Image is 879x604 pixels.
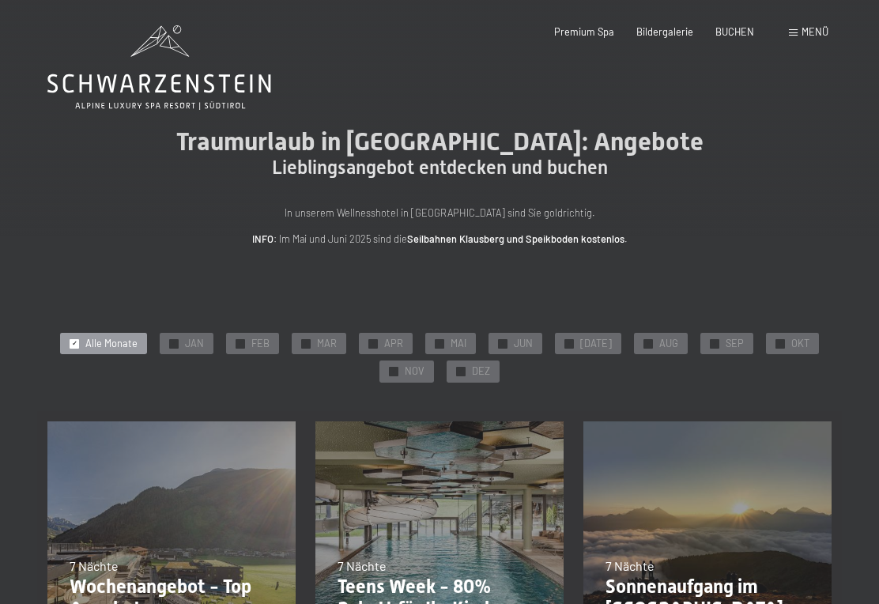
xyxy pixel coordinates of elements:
[391,368,397,376] span: ✓
[252,232,274,245] strong: INFO
[514,337,533,351] span: JUN
[567,339,572,348] span: ✓
[437,339,443,348] span: ✓
[238,339,243,348] span: ✓
[176,126,704,157] span: Traumurlaub in [GEOGRAPHIC_DATA]: Angebote
[472,364,490,379] span: DEZ
[712,339,718,348] span: ✓
[605,558,655,573] span: 7 Nächte
[802,25,828,38] span: Menü
[172,339,177,348] span: ✓
[646,339,651,348] span: ✓
[554,25,614,38] a: Premium Spa
[778,339,783,348] span: ✓
[726,337,744,351] span: SEP
[251,337,270,351] span: FEB
[659,337,678,351] span: AUG
[272,157,608,179] span: Lieblingsangebot entdecken und buchen
[636,25,693,38] a: Bildergalerie
[85,337,138,351] span: Alle Monate
[580,337,612,351] span: [DATE]
[123,231,756,247] p: : Im Mai und Juni 2025 sind die .
[72,339,77,348] span: ✓
[185,337,204,351] span: JAN
[123,205,756,221] p: In unserem Wellnesshotel in [GEOGRAPHIC_DATA] sind Sie goldrichtig.
[715,25,754,38] a: BUCHEN
[405,364,424,379] span: NOV
[451,337,466,351] span: MAI
[500,339,506,348] span: ✓
[317,337,337,351] span: MAR
[338,558,387,573] span: 7 Nächte
[407,232,624,245] strong: Seilbahnen Klausberg und Speikboden kostenlos
[458,368,464,376] span: ✓
[791,337,809,351] span: OKT
[384,337,403,351] span: APR
[70,558,119,573] span: 7 Nächte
